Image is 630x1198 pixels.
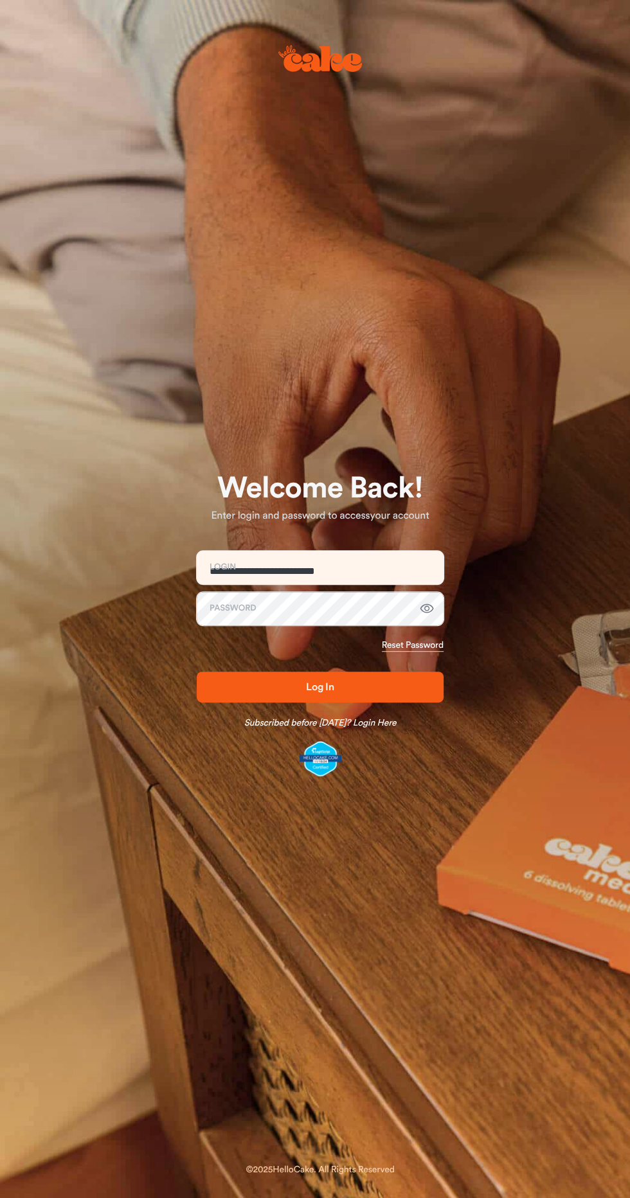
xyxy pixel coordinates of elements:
[197,508,444,524] p: Enter login and password to access your account
[246,1163,394,1176] div: © 2025 HelloCake. All Rights Reserved
[197,672,444,702] button: Log In
[300,741,341,777] img: legit-script-certified.png
[244,717,397,729] a: Subscribed before [DATE]? Login Here
[306,682,334,692] span: Log In
[197,473,444,504] h1: Welcome Back!
[382,639,444,652] a: Reset Password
